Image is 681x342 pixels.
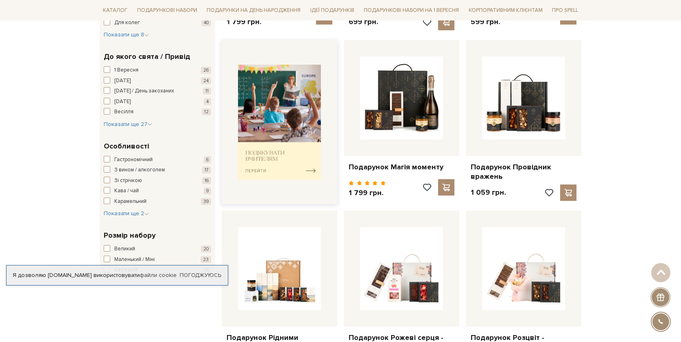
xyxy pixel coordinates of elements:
span: [DATE] [114,98,131,106]
a: файли cookie [140,272,177,279]
span: 23 [200,256,211,263]
a: Каталог [100,4,131,17]
span: 4 [204,98,211,105]
span: [DATE] / День закоханих [114,87,174,95]
span: 17 [202,166,211,173]
p: 699 грн. [349,17,378,27]
p: 1 799 грн. [349,188,386,198]
button: [DATE] 4 [104,98,211,106]
button: Гастрономічний 6 [104,156,211,164]
button: Зі стрічкою 16 [104,177,211,185]
a: Подарунок Магія моменту [349,162,454,172]
span: 20 [201,245,211,252]
span: Розмір набору [104,230,156,241]
span: Гастрономічний [114,156,153,164]
span: 11 [203,88,211,94]
span: Кава / чай [114,187,139,195]
a: Подарунки на День народження [203,4,304,17]
button: З вином / алкоголем 17 [104,166,211,174]
button: [DATE] / День закоханих 11 [104,87,211,95]
button: 1 Вересня 26 [104,66,211,74]
div: Я дозволяю [DOMAIN_NAME] використовувати [7,272,228,279]
button: Показати ще 8 [104,31,149,39]
span: 24 [201,77,211,84]
button: Великий 20 [104,245,211,253]
span: Зі стрічкою [114,177,142,185]
a: Корпоративним клієнтам [465,3,546,17]
span: [DATE] [114,77,131,85]
span: 1 Вересня [114,66,138,74]
button: Маленький / Міні 23 [104,256,211,264]
button: Показати ще 2 [104,209,149,218]
span: Показати ще 27 [104,121,152,128]
span: 39 [201,198,211,205]
span: Для колег [114,19,140,27]
span: Маленький / Міні [114,256,155,264]
span: Карамельний [114,198,147,206]
span: До якого свята / Привід [104,51,190,62]
span: 6 [204,156,211,163]
a: Про Spell [549,4,581,17]
button: Карамельний 39 [104,198,211,206]
button: Для колег 40 [104,19,211,27]
span: 12 [202,108,211,115]
button: [DATE] 24 [104,77,211,85]
p: 1 799 грн. [227,17,264,27]
a: Подарункові набори [134,4,200,17]
button: Весілля 12 [104,108,211,116]
p: 599 грн. [471,17,508,27]
p: 1 059 грн. [471,188,506,197]
a: Погоджуюсь [180,272,221,279]
span: Весілля [114,108,134,116]
button: Показати ще 27 [104,120,152,128]
span: 40 [201,19,211,26]
span: Показати ще 2 [104,210,149,217]
span: Великий [114,245,135,253]
span: 9 [204,187,211,194]
a: Подарункові набори на 1 Вересня [361,3,462,17]
a: Ідеї подарунків [307,4,358,17]
img: banner [238,65,321,180]
span: Показати ще 8 [104,31,149,38]
a: Подарунок Провідник вражень [471,162,576,182]
span: 16 [202,177,211,184]
span: З вином / алкоголем [114,166,165,174]
span: Особливості [104,141,149,152]
span: 26 [201,67,211,74]
button: Кава / чай 9 [104,187,211,195]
